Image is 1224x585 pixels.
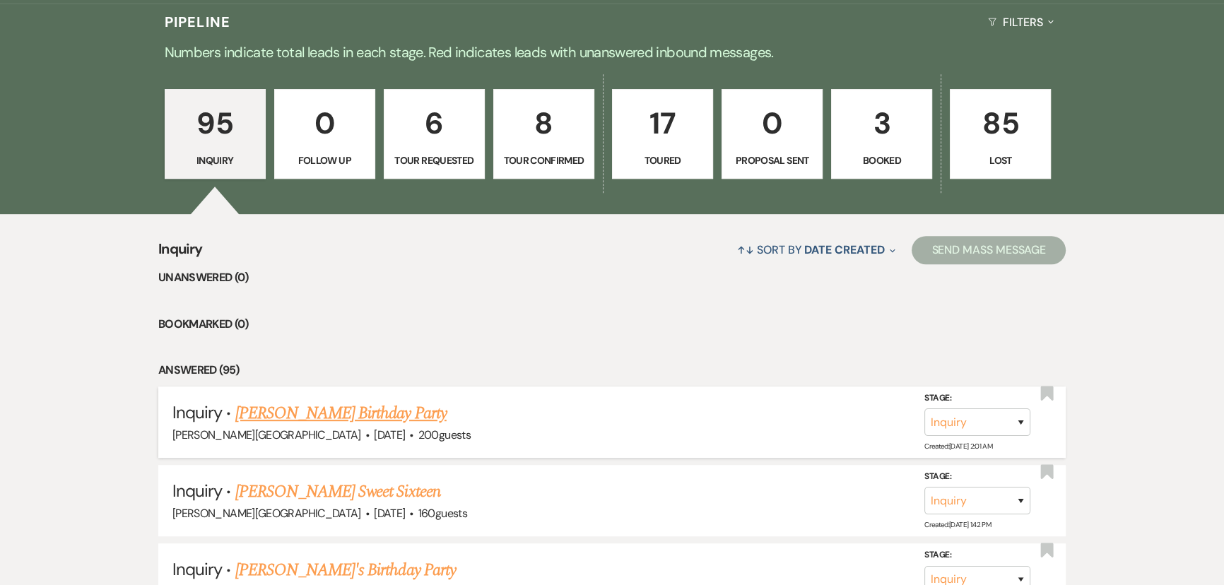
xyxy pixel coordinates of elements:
[384,89,485,179] a: 6Tour Requested
[912,236,1066,264] button: Send Mass Message
[393,100,476,147] p: 6
[103,41,1121,64] p: Numbers indicate total leads in each stage. Red indicates leads with unanswered inbound messages.
[158,238,203,268] span: Inquiry
[959,153,1042,168] p: Lost
[924,469,1030,485] label: Stage:
[924,548,1030,563] label: Stage:
[393,153,476,168] p: Tour Requested
[731,231,901,268] button: Sort By Date Created
[621,100,704,147] p: 17
[374,427,405,442] span: [DATE]
[174,100,257,147] p: 95
[158,361,1066,379] li: Answered (95)
[612,89,713,179] a: 17Toured
[235,401,447,426] a: [PERSON_NAME] Birthday Party
[722,89,823,179] a: 0Proposal Sent
[172,427,361,442] span: [PERSON_NAME][GEOGRAPHIC_DATA]
[165,89,266,179] a: 95Inquiry
[172,401,222,423] span: Inquiry
[731,153,813,168] p: Proposal Sent
[950,89,1051,179] a: 85Lost
[165,12,231,32] h3: Pipeline
[283,153,366,168] p: Follow Up
[924,520,991,529] span: Created: [DATE] 1:42 PM
[502,153,585,168] p: Tour Confirmed
[235,557,456,583] a: [PERSON_NAME]'s Birthday Party
[493,89,594,179] a: 8Tour Confirmed
[982,4,1059,41] button: Filters
[737,242,754,257] span: ↑↓
[172,480,222,502] span: Inquiry
[924,442,992,451] span: Created: [DATE] 2:01 AM
[804,242,884,257] span: Date Created
[158,268,1066,287] li: Unanswered (0)
[172,506,361,521] span: [PERSON_NAME][GEOGRAPHIC_DATA]
[172,558,222,580] span: Inquiry
[274,89,375,179] a: 0Follow Up
[831,89,932,179] a: 3Booked
[621,153,704,168] p: Toured
[840,153,923,168] p: Booked
[158,315,1066,333] li: Bookmarked (0)
[174,153,257,168] p: Inquiry
[374,506,405,521] span: [DATE]
[959,100,1042,147] p: 85
[502,100,585,147] p: 8
[418,427,471,442] span: 200 guests
[731,100,813,147] p: 0
[924,390,1030,406] label: Stage:
[235,479,440,504] a: [PERSON_NAME] Sweet Sixteen
[840,100,923,147] p: 3
[283,100,366,147] p: 0
[418,506,467,521] span: 160 guests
